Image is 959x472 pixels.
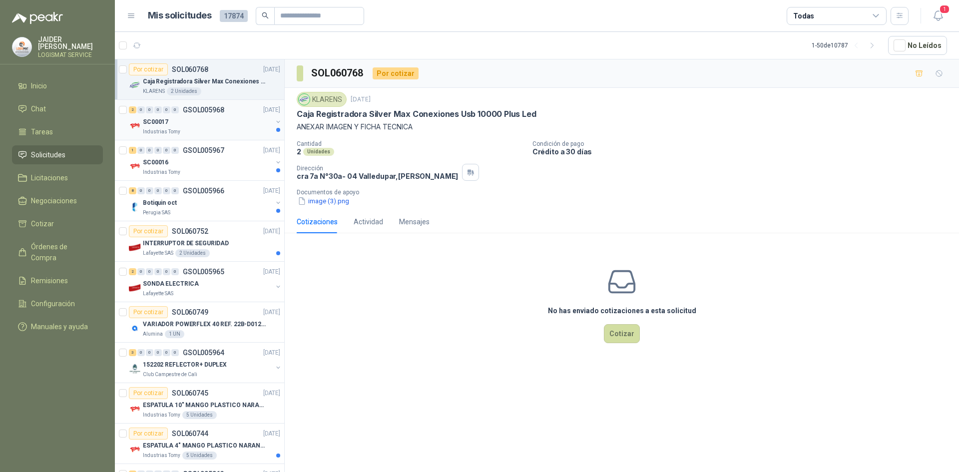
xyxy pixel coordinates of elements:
[129,387,168,399] div: Por cotizar
[129,403,141,415] img: Company Logo
[137,106,145,113] div: 0
[171,106,179,113] div: 0
[129,268,136,275] div: 2
[143,249,173,257] p: Lafayette SAS
[31,195,77,206] span: Negociaciones
[263,227,280,236] p: [DATE]
[143,452,180,460] p: Industrias Tomy
[182,452,217,460] div: 5 Unidades
[172,430,208,437] p: SOL060744
[297,121,947,132] p: ANEXAR IMAGEN Y FICHA TECNICA
[137,268,145,275] div: 0
[146,187,153,194] div: 0
[171,349,179,356] div: 0
[143,158,168,167] p: SC00016
[263,65,280,74] p: [DATE]
[137,147,145,154] div: 0
[143,87,165,95] p: KLARENS
[172,309,208,316] p: SOL060749
[31,126,53,137] span: Tareas
[373,67,419,79] div: Por cotizar
[31,218,54,229] span: Cotizar
[31,172,68,183] span: Licitaciones
[129,306,168,318] div: Por cotizar
[163,106,170,113] div: 0
[146,268,153,275] div: 0
[263,389,280,398] p: [DATE]
[146,349,153,356] div: 0
[143,441,267,451] p: ESPATULA 4" MANGO PLASTICO NARANJA MARCA TRUPPER
[183,268,224,275] p: GSOL005965
[12,317,103,336] a: Manuales y ayuda
[354,216,383,227] div: Actividad
[175,249,210,257] div: 2 Unidades
[129,201,141,213] img: Company Logo
[146,147,153,154] div: 0
[163,349,170,356] div: 0
[129,106,136,113] div: 2
[31,298,75,309] span: Configuración
[143,411,180,419] p: Industrias Tomy
[154,349,162,356] div: 0
[154,106,162,113] div: 0
[929,7,947,25] button: 1
[163,268,170,275] div: 0
[171,187,179,194] div: 0
[172,228,208,235] p: SOL060752
[38,52,103,58] p: LOGISMAT SERVICE
[31,275,68,286] span: Remisiones
[143,77,267,86] p: Caja Registradora Silver Max Conexiones Usb 10000 Plus Led
[163,187,170,194] div: 0
[143,209,170,217] p: Perugia SAS
[12,122,103,141] a: Tareas
[297,216,338,227] div: Cotizaciones
[220,10,248,22] span: 17874
[165,330,184,338] div: 1 UN
[12,99,103,118] a: Chat
[115,302,284,343] a: Por cotizarSOL060749[DATE] Company LogoVARIADOR POWERFLEX 40 REF. 22B-D012N104Alumina1 UN
[263,267,280,277] p: [DATE]
[143,290,173,298] p: Lafayette SAS
[115,221,284,262] a: Por cotizarSOL060752[DATE] Company LogoINTERRUPTOR DE SEGURIDADLafayette SAS2 Unidades
[12,237,103,267] a: Órdenes de Compra
[31,241,93,263] span: Órdenes de Compra
[31,321,88,332] span: Manuales y ayuda
[12,191,103,210] a: Negociaciones
[171,147,179,154] div: 0
[129,225,168,237] div: Por cotizar
[12,76,103,95] a: Inicio
[297,92,347,107] div: KLARENS
[143,279,199,289] p: SONDA ELECTRICA
[143,168,180,176] p: Industrias Tomy
[532,147,955,156] p: Crédito a 30 días
[297,140,524,147] p: Cantidad
[263,308,280,317] p: [DATE]
[263,146,280,155] p: [DATE]
[939,4,950,14] span: 1
[263,186,280,196] p: [DATE]
[183,147,224,154] p: GSOL005967
[183,106,224,113] p: GSOL005968
[12,168,103,187] a: Licitaciones
[143,239,229,248] p: INTERRUPTOR DE SEGURIDAD
[888,36,947,55] button: No Leídos
[129,349,136,356] div: 3
[171,268,179,275] div: 0
[12,12,63,24] img: Logo peakr
[154,187,162,194] div: 0
[143,198,177,208] p: Botiquin oct
[351,95,371,104] p: [DATE]
[399,216,430,227] div: Mensajes
[129,241,141,253] img: Company Logo
[146,106,153,113] div: 0
[182,411,217,419] div: 5 Unidades
[297,147,301,156] p: 2
[129,144,282,176] a: 1 0 0 0 0 0 GSOL005967[DATE] Company LogoSC00016Industrias Tomy
[115,383,284,424] a: Por cotizarSOL060745[DATE] Company LogoESPATULA 10" MANGO PLASTICO NARANJA MARCA TRUPPERIndustria...
[129,428,168,440] div: Por cotizar
[38,36,103,50] p: JAIDER [PERSON_NAME]
[31,149,65,160] span: Solicitudes
[167,87,201,95] div: 2 Unidades
[262,12,269,19] span: search
[311,65,365,81] h3: SOL060768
